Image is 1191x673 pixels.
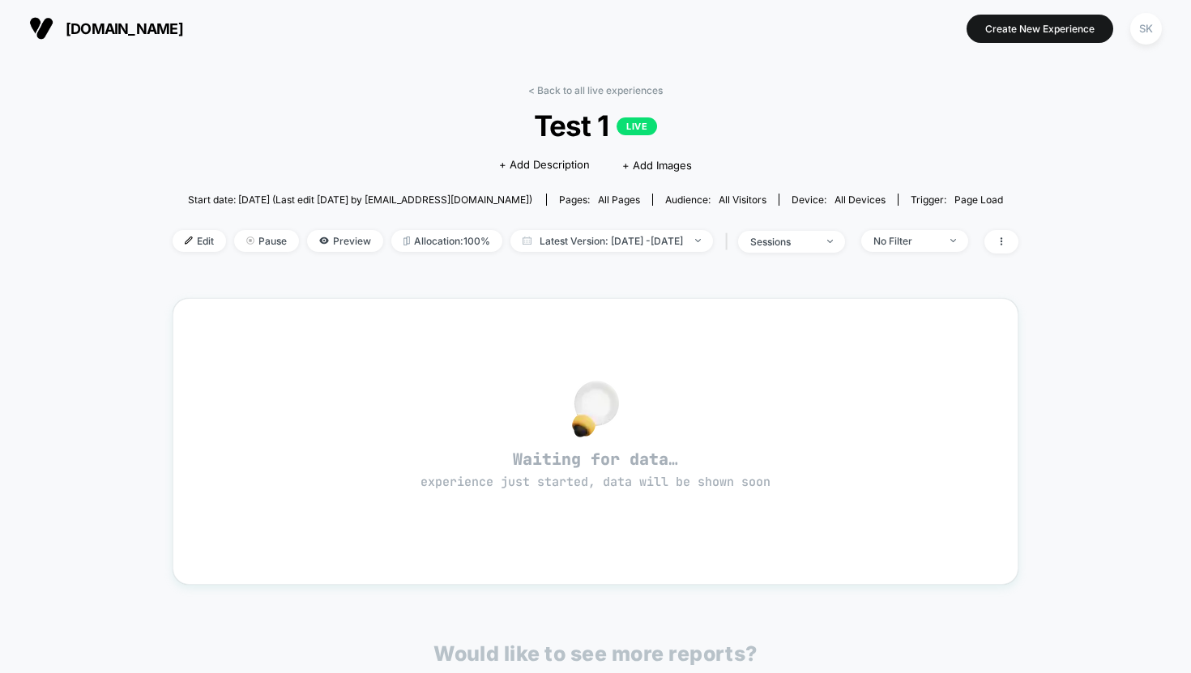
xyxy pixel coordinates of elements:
[827,240,833,243] img: end
[403,236,410,245] img: rebalance
[185,236,193,245] img: edit
[523,236,531,245] img: calendar
[188,194,532,206] span: Start date: [DATE] (Last edit [DATE] by [EMAIL_ADDRESS][DOMAIN_NAME])
[24,15,188,41] button: [DOMAIN_NAME]
[719,194,766,206] span: All Visitors
[779,194,898,206] span: Device:
[721,230,738,253] span: |
[433,641,758,666] p: Would like to see more reports?
[1130,13,1162,45] div: SK
[499,157,590,173] span: + Add Description
[29,16,53,40] img: Visually logo
[665,194,766,206] div: Audience:
[510,230,713,252] span: Latest Version: [DATE] - [DATE]
[695,239,701,242] img: end
[420,474,771,490] span: experience just started, data will be shown soon
[307,230,383,252] span: Preview
[66,20,183,37] span: [DOMAIN_NAME]
[967,15,1113,43] button: Create New Experience
[215,109,976,143] span: Test 1
[202,449,989,491] span: Waiting for data…
[835,194,886,206] span: all devices
[559,194,640,206] div: Pages:
[954,194,1003,206] span: Page Load
[622,159,692,172] span: + Add Images
[391,230,502,252] span: Allocation: 100%
[246,236,254,245] img: end
[873,235,938,247] div: No Filter
[950,239,956,242] img: end
[572,381,619,437] img: no_data
[173,230,226,252] span: Edit
[598,194,640,206] span: all pages
[528,84,663,96] a: < Back to all live experiences
[911,194,1003,206] div: Trigger:
[234,230,299,252] span: Pause
[1125,12,1167,45] button: SK
[750,236,815,248] div: sessions
[617,117,657,135] p: LIVE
